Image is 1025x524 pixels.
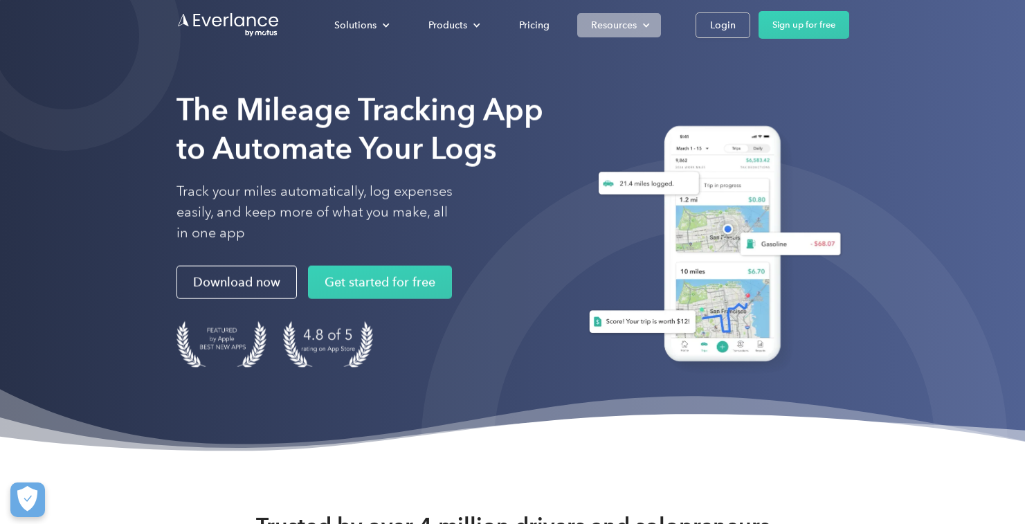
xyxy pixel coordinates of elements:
[710,17,736,34] div: Login
[572,116,849,378] img: Everlance, mileage tracker app, expense tracking app
[176,91,543,167] strong: The Mileage Tracking App to Automate Your Logs
[320,13,401,37] div: Solutions
[176,181,453,244] p: Track your miles automatically, log expenses easily, and keep more of what you make, all in one app
[176,321,266,368] img: Badge for Featured by Apple Best New Apps
[176,266,297,299] a: Download now
[759,11,849,39] a: Sign up for free
[428,17,467,34] div: Products
[334,17,377,34] div: Solutions
[577,13,661,37] div: Resources
[283,321,373,368] img: 4.9 out of 5 stars on the app store
[176,12,280,38] a: Go to homepage
[415,13,491,37] div: Products
[519,17,550,34] div: Pricing
[308,266,452,299] a: Get started for free
[591,17,637,34] div: Resources
[696,12,750,38] a: Login
[505,13,563,37] a: Pricing
[10,482,45,517] button: Cookies Settings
